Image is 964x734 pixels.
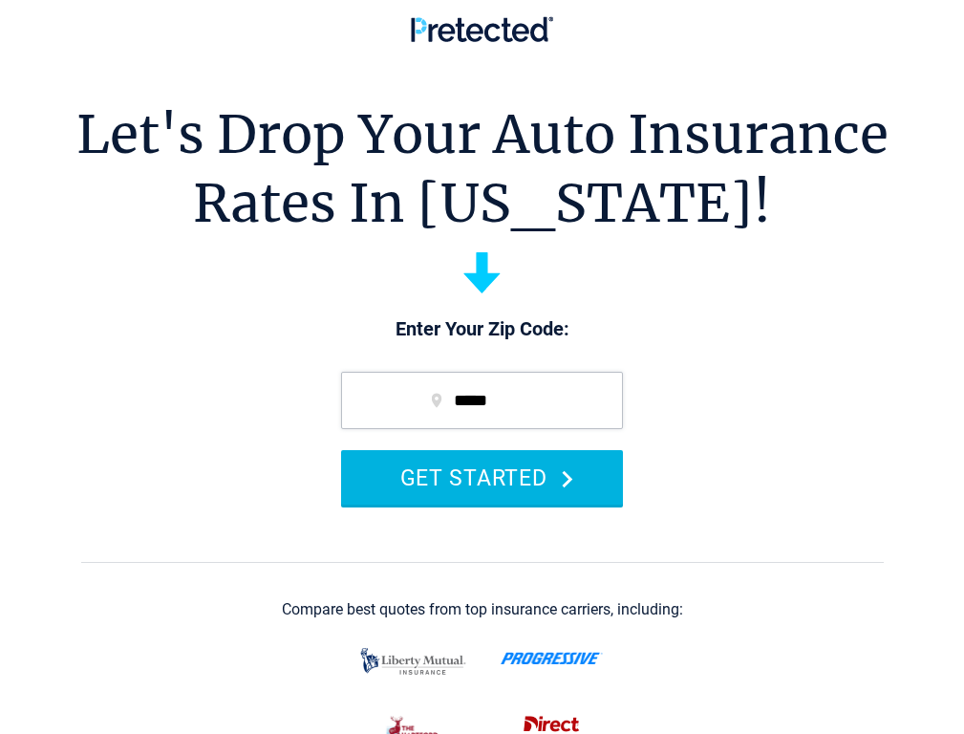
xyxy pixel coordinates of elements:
[341,372,623,429] input: zip code
[282,601,683,618] div: Compare best quotes from top insurance carriers, including:
[355,638,471,684] img: liberty
[501,652,603,665] img: progressive
[76,100,889,238] h1: Let's Drop Your Auto Insurance Rates In [US_STATE]!
[411,16,553,42] img: Pretected Logo
[341,450,623,505] button: GET STARTED
[322,316,642,343] p: Enter Your Zip Code:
